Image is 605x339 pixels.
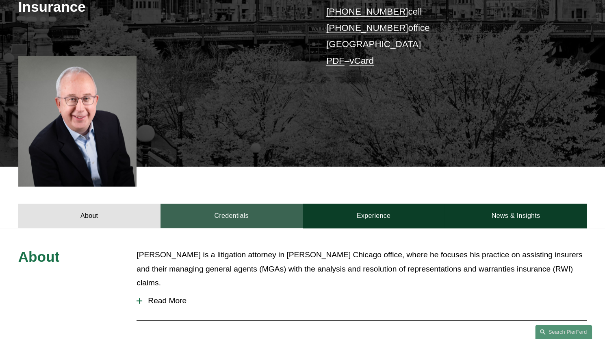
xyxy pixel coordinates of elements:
[142,296,587,305] span: Read More
[349,56,374,66] a: vCard
[535,325,592,339] a: Search this site
[18,249,60,265] span: About
[326,23,408,33] a: [PHONE_NUMBER]
[160,204,303,228] a: Credentials
[137,248,587,290] p: [PERSON_NAME] is a litigation attorney in [PERSON_NAME] Chicago office, where he focuses his prac...
[137,290,587,311] button: Read More
[445,204,587,228] a: News & Insights
[326,7,408,17] a: [PHONE_NUMBER]
[326,56,345,66] a: PDF
[303,204,445,228] a: Experience
[18,204,160,228] a: About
